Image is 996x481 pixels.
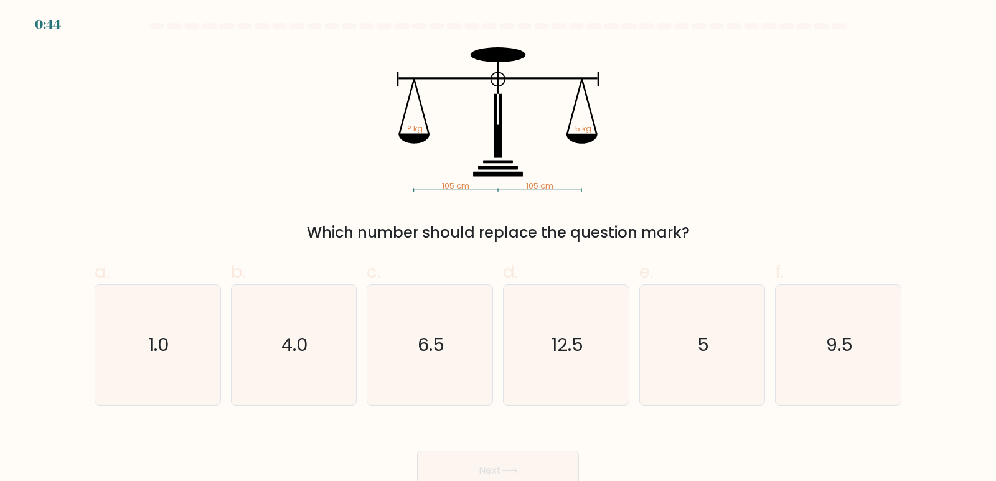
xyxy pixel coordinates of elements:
tspan: 5 kg [575,123,591,134]
text: 5 [697,333,709,358]
text: 6.5 [418,333,444,358]
span: c. [367,259,380,284]
span: f. [775,259,784,284]
span: d. [503,259,518,284]
span: b. [231,259,246,284]
tspan: 105 cm [442,180,469,191]
text: 12.5 [552,333,583,358]
div: Which number should replace the question mark? [102,222,894,244]
text: 9.5 [826,333,853,358]
div: 0:44 [35,15,61,34]
text: 1.0 [148,333,169,358]
span: e. [639,259,653,284]
text: 4.0 [281,333,308,358]
tspan: 105 cm [526,180,553,191]
tspan: ? kg [407,123,423,134]
span: a. [95,259,110,284]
